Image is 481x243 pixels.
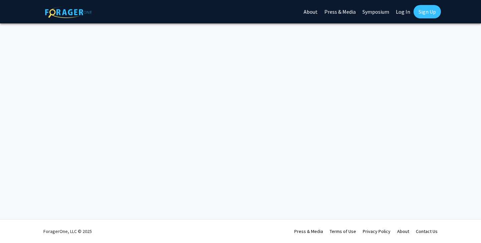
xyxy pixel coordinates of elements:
[43,220,92,243] div: ForagerOne, LLC © 2025
[45,6,92,18] img: ForagerOne Logo
[363,228,390,234] a: Privacy Policy
[397,228,409,234] a: About
[414,5,441,18] a: Sign Up
[416,228,438,234] a: Contact Us
[294,228,323,234] a: Press & Media
[330,228,356,234] a: Terms of Use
